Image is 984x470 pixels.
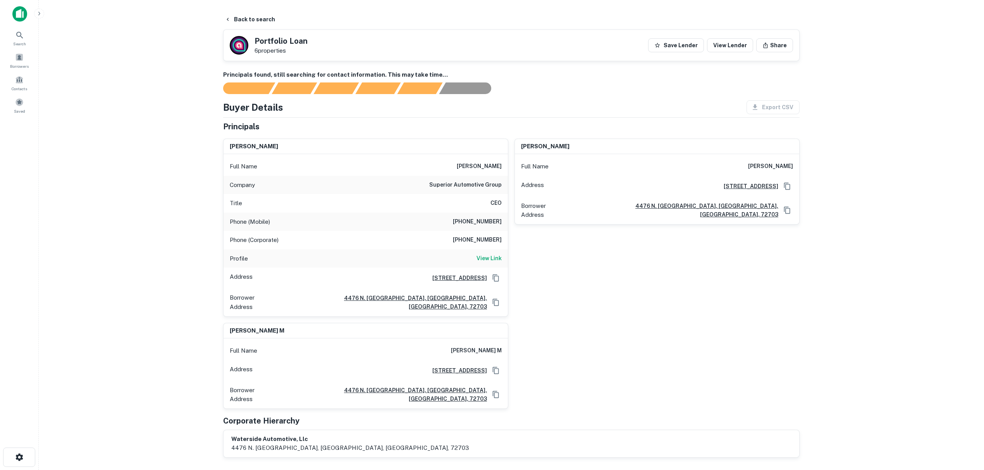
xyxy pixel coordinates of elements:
[230,272,253,284] p: Address
[521,201,566,220] p: Borrower Address
[230,180,255,190] p: Company
[355,82,401,94] div: Principals found, AI now looking for contact information...
[255,47,308,54] p: 6 properties
[223,70,800,79] h6: Principals found, still searching for contact information. This may take time...
[426,366,487,375] a: [STREET_ADDRESS]
[13,41,26,47] span: Search
[230,162,257,171] p: Full Name
[10,63,29,69] span: Borrowers
[223,121,260,132] h5: Principals
[490,199,502,208] h6: CEO
[14,108,25,114] span: Saved
[222,12,278,26] button: Back to search
[313,82,359,94] div: Documents found, AI parsing details...
[2,72,36,93] a: Contacts
[278,294,487,311] a: 4476 n. [GEOGRAPHIC_DATA], [GEOGRAPHIC_DATA], [GEOGRAPHIC_DATA], 72703
[648,38,704,52] button: Save Lender
[230,386,275,404] p: Borrower Address
[490,389,502,400] button: Copy Address
[2,50,36,71] a: Borrowers
[230,365,253,376] p: Address
[231,435,469,444] h6: waterside automotive, llc
[945,408,984,445] iframe: Chat Widget
[230,326,284,335] h6: [PERSON_NAME] m
[231,443,469,453] p: 4476 n. [GEOGRAPHIC_DATA], [GEOGRAPHIC_DATA], [GEOGRAPHIC_DATA], 72703
[426,274,487,282] a: [STREET_ADDRESS]
[521,162,549,171] p: Full Name
[756,38,793,52] button: Share
[272,82,317,94] div: Your request is received and processing...
[439,82,501,94] div: AI fulfillment process complete.
[2,27,36,48] a: Search
[453,217,502,226] h6: [PHONE_NUMBER]
[230,217,270,226] p: Phone (Mobile)
[451,346,502,355] h6: [PERSON_NAME] m
[230,254,248,263] p: Profile
[223,100,283,114] h4: Buyer Details
[230,346,257,355] p: Full Name
[255,37,308,45] h5: Portfolio Loan
[707,38,753,52] a: View Lender
[490,365,502,376] button: Copy Address
[457,162,502,171] h6: [PERSON_NAME]
[748,162,793,171] h6: [PERSON_NAME]
[12,6,27,22] img: capitalize-icon.png
[781,180,793,192] button: Copy Address
[569,202,778,219] a: 4476 n. [GEOGRAPHIC_DATA], [GEOGRAPHIC_DATA], [GEOGRAPHIC_DATA], 72703
[521,180,544,192] p: Address
[717,182,778,190] a: [STREET_ADDRESS]
[477,254,502,263] a: View Link
[397,82,442,94] div: Principals found, still searching for contact information. This may take time...
[230,142,278,151] h6: [PERSON_NAME]
[223,415,299,427] h5: Corporate Hierarchy
[490,297,502,308] button: Copy Address
[230,199,242,208] p: Title
[521,142,569,151] h6: [PERSON_NAME]
[2,95,36,116] a: Saved
[278,386,487,403] a: 4476 n. [GEOGRAPHIC_DATA], [GEOGRAPHIC_DATA], [GEOGRAPHIC_DATA], 72703
[214,82,272,94] div: Sending borrower request to AI...
[429,180,502,190] h6: superior automotive group
[490,272,502,284] button: Copy Address
[12,86,27,92] span: Contacts
[781,204,793,216] button: Copy Address
[453,235,502,245] h6: [PHONE_NUMBER]
[230,235,279,245] p: Phone (Corporate)
[230,293,275,311] p: Borrower Address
